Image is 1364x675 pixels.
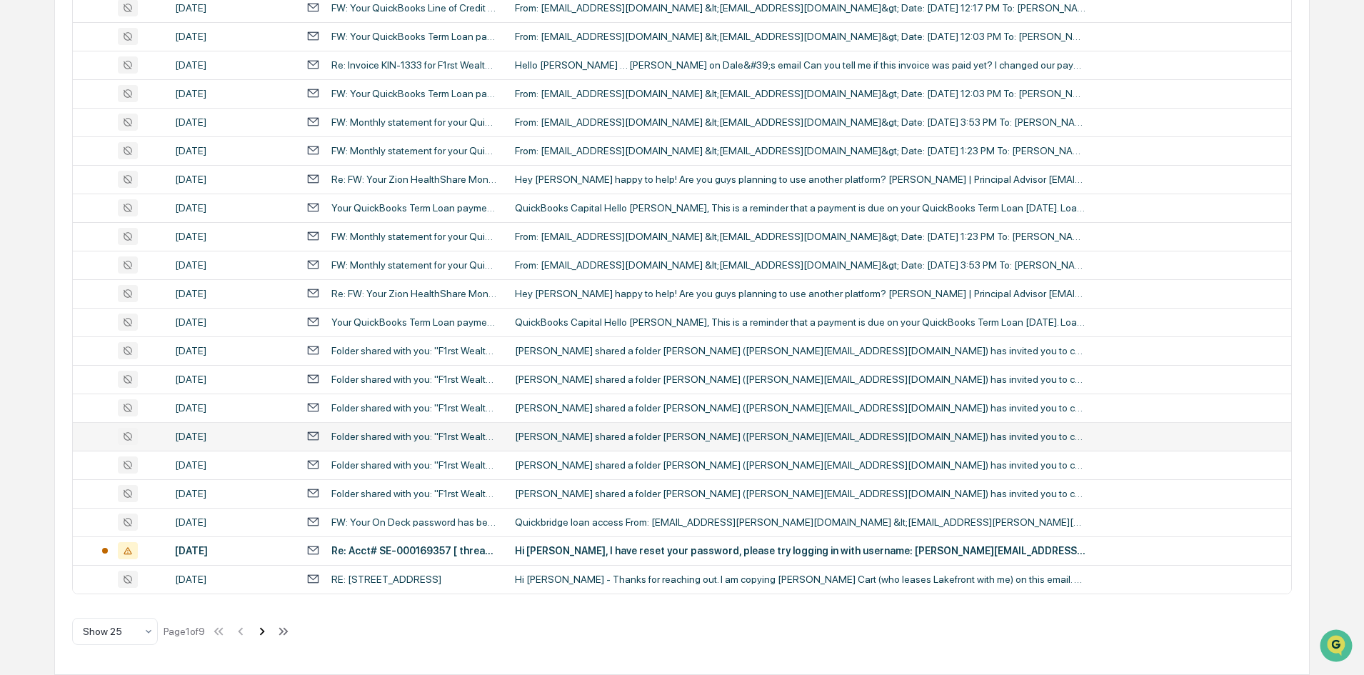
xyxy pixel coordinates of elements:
iframe: Open customer support [1318,628,1357,666]
button: Start new chat [243,114,260,131]
div: [PERSON_NAME] shared a folder [PERSON_NAME] ([PERSON_NAME][EMAIL_ADDRESS][DOMAIN_NAME]) has invit... [515,402,1086,414]
div: 🔎 [14,209,26,220]
span: Pylon [142,242,173,253]
div: Folder shared with you: "F1rst Wealth Access/Notes/Updates" [331,488,498,499]
div: [DATE] [175,402,289,414]
div: [DATE] [175,316,289,328]
div: Hi [PERSON_NAME] - Thanks for reaching out. I am copying [PERSON_NAME] Cart (who leases Lakefront... [515,574,1086,585]
div: [DATE] [175,31,289,42]
div: [PERSON_NAME] shared a folder [PERSON_NAME] ([PERSON_NAME][EMAIL_ADDRESS][DOMAIN_NAME]) has invit... [515,459,1086,471]
div: [DATE] [175,574,289,585]
a: 🖐️Preclearance [9,174,98,200]
div: Quickbridge loan access From: [EMAIL_ADDRESS][PERSON_NAME][DOMAIN_NAME] &lt;[EMAIL_ADDRESS][PERSO... [515,516,1086,528]
div: [DATE] [175,174,289,185]
div: QuickBooks Capital Hello [PERSON_NAME], This is a reminder that a payment is due on your QuickBoo... [515,316,1086,328]
p: How can we help? [14,30,260,53]
div: [DATE] [175,202,289,214]
div: From: [EMAIL_ADDRESS][DOMAIN_NAME] &lt;[EMAIL_ADDRESS][DOMAIN_NAME]&gt; Date: [DATE] 3:53 PM To: ... [515,259,1086,271]
div: Re: Acct# SE-000169357 [ thread::GEok71sse8eWo5H-hZsLRwk:: ] [331,545,498,556]
div: [DATE] [175,116,289,128]
div: From: [EMAIL_ADDRESS][DOMAIN_NAME] &lt;[EMAIL_ADDRESS][DOMAIN_NAME]&gt; Date: [DATE] 1:23 PM To: ... [515,145,1086,156]
div: [DATE] [175,2,289,14]
div: Folder shared with you: "F1rst Wealth Access/Notes/Updates" [331,431,498,442]
div: [DATE] [175,516,289,528]
div: Hi [PERSON_NAME], I have reset your password, please try logging in with username: [PERSON_NAME][... [515,545,1086,556]
div: FW: Monthly statement for your QuickBooks Term Loan #4c975cc [331,231,498,242]
div: From: [EMAIL_ADDRESS][DOMAIN_NAME] &lt;[EMAIL_ADDRESS][DOMAIN_NAME]&gt; Date: [DATE] 12:03 PM To:... [515,88,1086,99]
img: 1746055101610-c473b297-6a78-478c-a979-82029cc54cd1 [14,109,40,135]
div: [DATE] [175,259,289,271]
div: [DATE] [175,345,289,356]
div: [DATE] [175,374,289,385]
div: Hey [PERSON_NAME] happy to help! Are you guys planning to use another platform? [PERSON_NAME] | P... [515,174,1086,185]
div: [DATE] [175,431,289,442]
div: [PERSON_NAME] shared a folder [PERSON_NAME] ([PERSON_NAME][EMAIL_ADDRESS][DOMAIN_NAME]) has invit... [515,488,1086,499]
div: [PERSON_NAME] shared a folder [PERSON_NAME] ([PERSON_NAME][EMAIL_ADDRESS][DOMAIN_NAME]) has invit... [515,345,1086,356]
div: RE: [STREET_ADDRESS] [331,574,441,585]
div: FW: Monthly statement for your QuickBooks Term Loan #4c975cc [331,145,498,156]
div: From: [EMAIL_ADDRESS][DOMAIN_NAME] &lt;[EMAIL_ADDRESS][DOMAIN_NAME]&gt; Date: [DATE] 12:17 PM To:... [515,2,1086,14]
div: Your QuickBooks Term Loan payment is coming due [331,202,498,214]
div: FW: Your On Deck password has been changed [331,516,498,528]
div: Page 1 of 9 [164,626,205,637]
span: Preclearance [29,180,92,194]
div: Re: FW: Your Zion HealthShare Monthly Contribution has been Submitted [331,174,498,185]
div: From: [EMAIL_ADDRESS][DOMAIN_NAME] &lt;[EMAIL_ADDRESS][DOMAIN_NAME]&gt; Date: [DATE] 3:53 PM To: ... [515,116,1086,128]
input: Clear [37,65,236,80]
div: From: [EMAIL_ADDRESS][DOMAIN_NAME] &lt;[EMAIL_ADDRESS][DOMAIN_NAME]&gt; Date: [DATE] 12:03 PM To:... [515,31,1086,42]
div: FW: Monthly statement for your QuickBooks Line of Credit loan #422b447 [331,116,498,128]
div: From: [EMAIL_ADDRESS][DOMAIN_NAME] &lt;[EMAIL_ADDRESS][DOMAIN_NAME]&gt; Date: [DATE] 1:23 PM To: ... [515,231,1086,242]
a: 🔎Data Lookup [9,201,96,227]
div: [DATE] [175,545,289,556]
div: Re: FW: Your Zion HealthShare Monthly Contribution has been Submitted [331,288,498,299]
div: Start new chat [49,109,234,124]
div: [DATE] [175,231,289,242]
div: 🗄️ [104,181,115,193]
div: Folder shared with you: "F1rst Wealth Access/Notes/Updates" [331,345,498,356]
div: [DATE] [175,59,289,71]
a: 🗄️Attestations [98,174,183,200]
div: FW: Your QuickBooks Term Loan payment is coming due [331,88,498,99]
div: FW: Monthly statement for your QuickBooks Line of Credit loan #422b447 [331,259,498,271]
a: Powered byPylon [101,241,173,253]
div: [DATE] [175,288,289,299]
span: Attestations [118,180,177,194]
div: Your QuickBooks Term Loan payment is coming due [331,316,498,328]
div: [PERSON_NAME] shared a folder [PERSON_NAME] ([PERSON_NAME][EMAIL_ADDRESS][DOMAIN_NAME]) has invit... [515,431,1086,442]
div: Folder shared with you: "F1rst Wealth Access/Notes/Updates" [331,402,498,414]
div: QuickBooks Capital Hello [PERSON_NAME], This is a reminder that a payment is due on your QuickBoo... [515,202,1086,214]
div: Re: Invoice KIN-1333 for F1rst Wealth LLC [331,59,498,71]
div: Hello [PERSON_NAME] … [PERSON_NAME] on Dale&#39;s email Can you tell me if this invoice was paid ... [515,59,1086,71]
div: FW: Your QuickBooks Term Loan payment is coming due [331,31,498,42]
span: Data Lookup [29,207,90,221]
div: [DATE] [175,459,289,471]
div: Hey [PERSON_NAME] happy to help! Are you guys planning to use another platform? [PERSON_NAME] | P... [515,288,1086,299]
div: FW: Your QuickBooks Line of Credit Loan payment is coming due [331,2,498,14]
div: Folder shared with you: "F1rst Wealth Access/Notes/Updates" [331,459,498,471]
div: Folder shared with you: "F1rst Wealth Access/Notes/Updates" [331,374,498,385]
div: [DATE] [175,145,289,156]
div: We're available if you need us! [49,124,181,135]
div: [PERSON_NAME] shared a folder [PERSON_NAME] ([PERSON_NAME][EMAIL_ADDRESS][DOMAIN_NAME]) has invit... [515,374,1086,385]
div: 🖐️ [14,181,26,193]
div: [DATE] [175,88,289,99]
div: [DATE] [175,488,289,499]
